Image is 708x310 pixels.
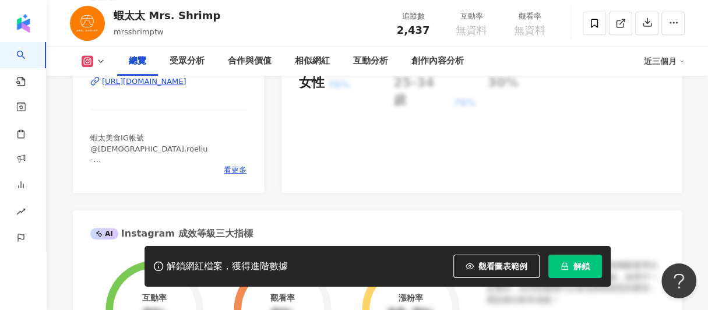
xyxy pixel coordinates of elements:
a: [URL][DOMAIN_NAME] [90,76,246,87]
div: 相似網紅 [295,54,330,68]
div: 受眾分析 [170,54,205,68]
span: 看更多 [224,165,246,175]
span: 觀看圖表範例 [478,262,527,271]
div: 互動率 [449,10,494,22]
a: search [16,42,40,87]
div: 觀看率 [508,10,552,22]
div: 合作與價值 [228,54,272,68]
span: 2,437 [397,24,430,36]
div: AI [90,228,118,239]
img: logo icon [14,14,33,33]
span: 蝦太美食IG帳號 @[DEMOGRAPHIC_DATA].roeliu - 餐廳／門市 📍[STREET_ADDRESS] - 合作邀約請寄信至email信箱📪 客服問題請私訊Line客服 限時... [90,133,237,227]
span: mrsshrimptw [114,27,163,36]
div: 漲粉率 [399,293,423,302]
span: 無資料 [514,24,545,36]
button: 解鎖 [548,255,602,278]
div: 互動分析 [353,54,388,68]
img: KOL Avatar [70,6,105,41]
div: 女性 [299,74,325,92]
span: lock [561,262,569,270]
div: 互動率 [142,293,167,302]
div: 解鎖網紅檔案，獲得進階數據 [167,260,288,273]
button: 觀看圖表範例 [453,255,540,278]
span: rise [16,200,26,226]
span: 無資料 [456,24,487,36]
div: 追蹤數 [391,10,435,22]
div: [URL][DOMAIN_NAME] [102,76,186,87]
div: 近三個月 [644,52,685,71]
div: 觀看率 [270,293,295,302]
div: Instagram 成效等級三大指標 [90,227,252,240]
div: 蝦太太 Mrs. Shrimp [114,8,220,23]
span: 解鎖 [573,262,590,271]
div: 總覽 [129,54,146,68]
div: 創作內容分析 [411,54,464,68]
